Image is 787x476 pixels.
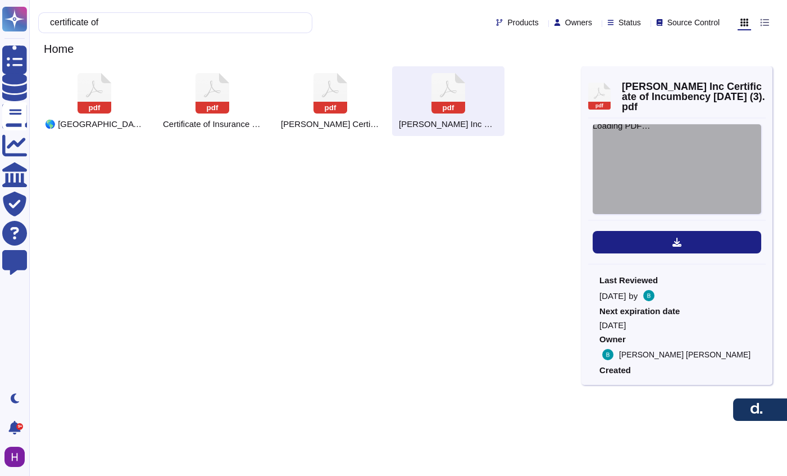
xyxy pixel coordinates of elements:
span: Owners [565,19,592,26]
span: Created [599,366,754,374]
img: user [602,349,613,360]
span: Home [38,40,79,57]
span: Products [507,19,538,26]
button: user [2,445,33,469]
span: [PERSON_NAME] [PERSON_NAME] [619,351,750,359]
span: Deel Inc Certificate of Incumbency May 2024 (3).pdf [399,119,498,129]
div: by [599,290,754,301]
span: Deel Certificate of Insurance (COI).pdf [281,119,380,129]
input: Search by keywords [44,13,301,33]
span: Next expiration date [599,307,754,315]
div: 9+ [16,423,23,430]
span: Source Control [667,19,720,26]
span: Owner [599,335,754,343]
span: [PERSON_NAME] Inc Certificate of Incumbency [DATE] (3).pdf [622,81,766,112]
span: Last Reviewed [599,276,754,284]
span: [DATE] [599,321,754,329]
img: user [4,447,25,467]
span: Status [618,19,641,26]
img: user [643,290,654,301]
button: Download [593,231,761,253]
span: 🌎 Philippines: Certificate of Exemption.pdf [45,119,144,129]
span: [DATE] [599,292,626,300]
span: COI Deel Inc 2025.pdf [163,119,262,129]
